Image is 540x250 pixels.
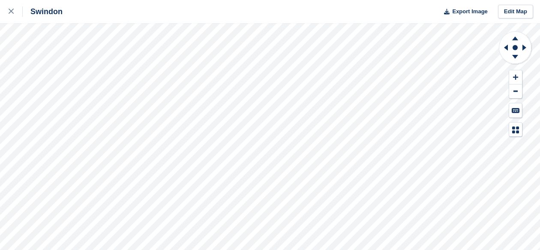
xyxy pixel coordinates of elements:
[509,70,522,84] button: Zoom In
[509,123,522,137] button: Map Legend
[509,103,522,117] button: Keyboard Shortcuts
[23,6,63,17] div: Swindon
[509,84,522,99] button: Zoom Out
[439,5,488,19] button: Export Image
[498,5,533,19] a: Edit Map
[452,7,487,16] span: Export Image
